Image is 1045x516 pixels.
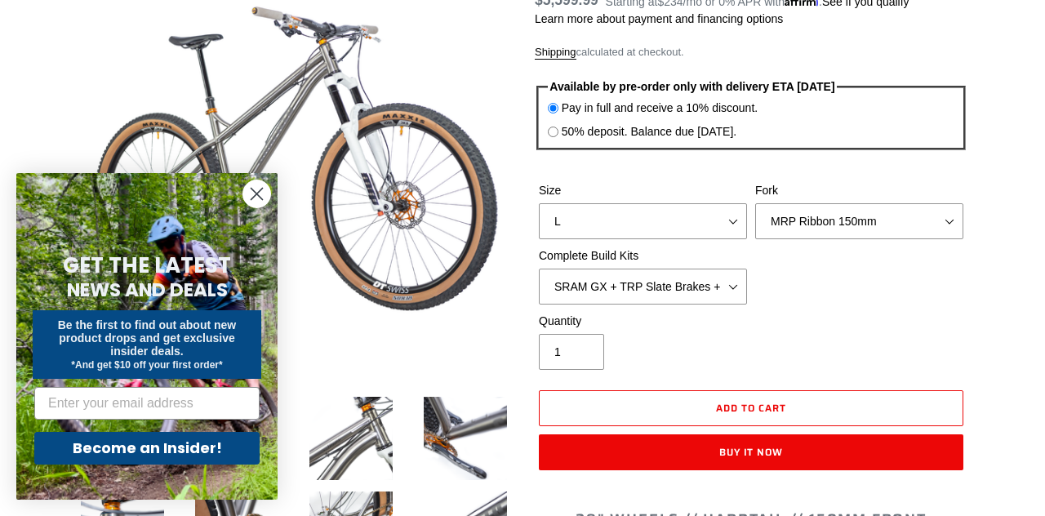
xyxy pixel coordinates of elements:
span: Be the first to find out about new product drops and get exclusive insider deals. [58,318,237,358]
input: Enter your email address [34,387,260,420]
div: calculated at checkout. [535,44,967,60]
a: Learn more about payment and financing options [535,12,783,25]
span: GET THE LATEST [63,251,231,280]
button: Close dialog [242,180,271,208]
label: Pay in full and receive a 10% discount. [562,100,758,117]
span: Add to cart [716,400,786,416]
label: Complete Build Kits [539,247,747,265]
span: *And get $10 off your first order* [71,359,222,371]
span: NEWS AND DEALS [67,277,228,303]
legend: Available by pre-order only with delivery ETA [DATE] [548,78,838,96]
a: Shipping [535,46,576,60]
button: Become an Insider! [34,432,260,465]
button: Buy it now [539,434,963,470]
label: 50% deposit. Balance due [DATE]. [562,123,737,140]
img: Load image into Gallery viewer, TI NIMBLE 9 [306,394,396,483]
button: Add to cart [539,390,963,426]
label: Quantity [539,313,747,330]
img: Load image into Gallery viewer, TI NIMBLE 9 [420,394,510,483]
label: Fork [755,182,963,199]
label: Size [539,182,747,199]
